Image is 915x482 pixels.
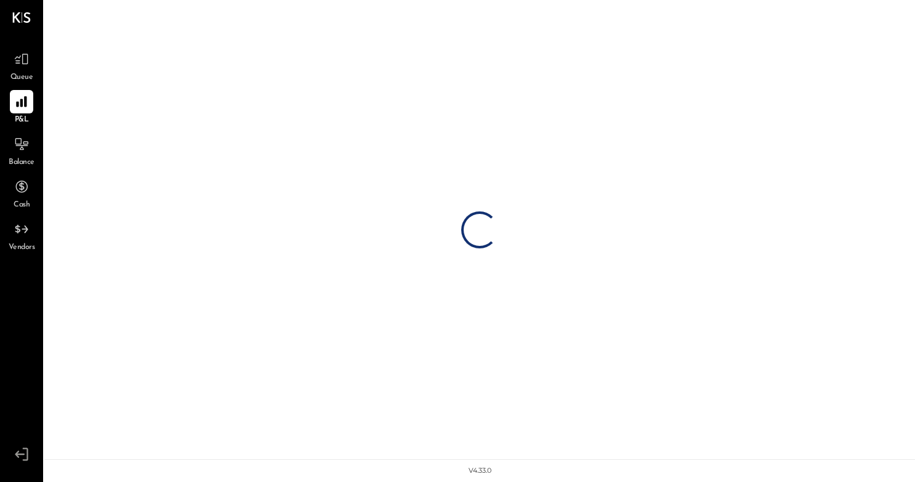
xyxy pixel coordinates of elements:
[1,47,42,83] a: Queue
[14,200,30,211] span: Cash
[10,72,33,83] span: Queue
[9,242,35,253] span: Vendors
[1,133,42,168] a: Balance
[469,466,491,476] div: v 4.33.0
[9,157,34,168] span: Balance
[1,175,42,211] a: Cash
[1,90,42,126] a: P&L
[15,115,29,126] span: P&L
[1,218,42,253] a: Vendors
